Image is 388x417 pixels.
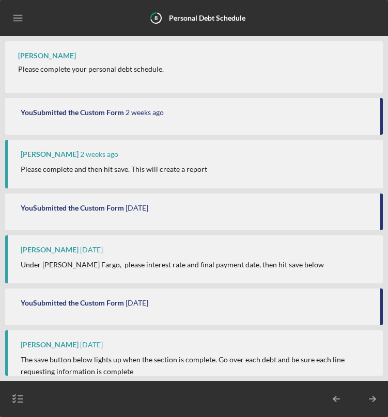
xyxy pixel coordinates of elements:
div: You Submitted the Custom Form [21,108,124,117]
b: Personal Debt Schedule [169,13,245,22]
div: [PERSON_NAME] [21,341,79,349]
tspan: 8 [154,14,158,21]
time: 2025-09-10 01:15 [126,204,148,212]
p: Under [PERSON_NAME] Fargo, please interest rate and final payment date, then hit save below [21,259,324,270]
time: 2025-09-16 06:16 [80,341,103,349]
div: You Submitted the Custom Form [21,299,124,307]
p: The save button below lights up when the section is complete. Go over each debt and be sure each ... [21,354,373,377]
p: Please complete and then hit save. This will create a report [21,164,207,175]
div: [PERSON_NAME] [21,150,79,158]
div: Please complete your personal debt schedule. [18,65,164,73]
div: [PERSON_NAME] [18,52,76,60]
time: 2025-09-15 19:32 [80,246,103,254]
div: You Submitted the Custom Form [21,204,124,212]
time: 2025-09-09 04:35 [126,108,164,117]
div: [PERSON_NAME] [21,246,79,254]
time: 2025-09-09 04:37 [80,150,118,158]
time: 2025-09-15 20:18 [126,299,148,307]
